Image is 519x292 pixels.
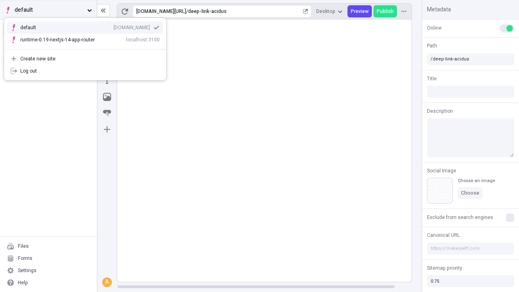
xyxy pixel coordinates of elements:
button: Text [100,73,114,88]
span: Exclude from search engines [427,214,493,221]
span: Preview [351,8,369,15]
div: Suggestions [4,18,166,49]
div: localhost:3100 [126,36,160,43]
button: Preview [347,5,372,17]
div: Forms [18,255,32,262]
div: Files [18,243,29,249]
span: Title [427,75,437,82]
span: default [15,6,84,15]
div: Help [18,279,28,286]
span: Publish [377,8,394,15]
span: Sitemap priority [427,264,462,272]
span: Description [427,107,453,115]
div: [URL][DOMAIN_NAME] [136,8,186,15]
div: runtime-0.19-nextjs-14-app-router [20,36,95,43]
div: Choose an image [458,178,495,184]
span: Path [427,42,437,49]
div: deep-link-acidus [188,8,301,15]
button: Choose [458,187,483,199]
div: A [103,278,111,286]
div: [DOMAIN_NAME] [114,24,150,31]
span: Canonical URL [427,232,460,239]
div: Settings [18,267,36,274]
span: Choose [461,190,479,196]
button: Desktop [313,5,346,17]
button: Button [100,106,114,120]
span: Online [427,24,442,32]
button: Image [100,90,114,104]
span: Desktop [316,8,335,15]
button: Publish [373,5,397,17]
div: / [186,8,188,15]
input: Search sites or actions [4,12,166,25]
input: https://makeswift.com [427,243,514,255]
div: default [20,24,49,31]
span: Social Image [427,167,456,174]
